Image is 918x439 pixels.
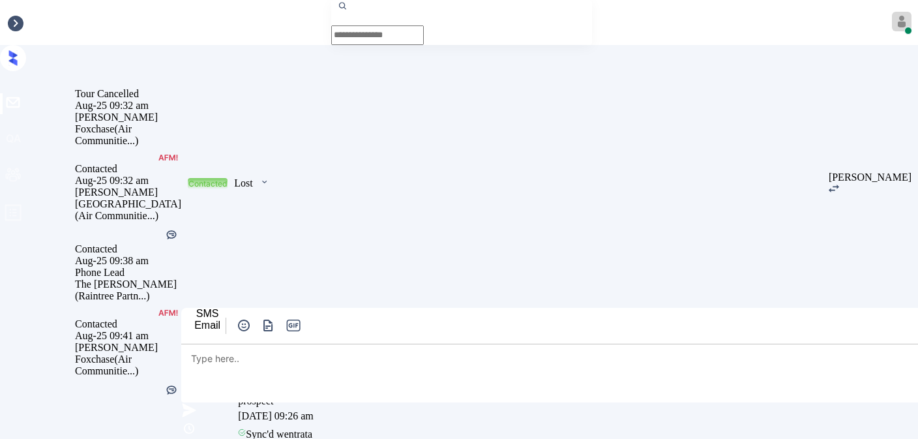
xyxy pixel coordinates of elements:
div: Foxchase (Air Communitie...) [75,354,181,377]
div: Kelsey was silent [165,228,178,243]
div: Foxchase (Air Communitie...) [75,123,181,147]
div: Contacted [75,243,181,255]
div: Aug-25 09:41 am [75,330,181,342]
img: AFM not sent [158,155,178,161]
div: The [PERSON_NAME] (Raintree Partn...) [75,279,181,302]
img: Kelsey was silent [165,228,178,241]
div: [PERSON_NAME] [75,342,181,354]
div: Aug-25 09:38 am [75,255,181,267]
img: icon-zuma [829,185,839,192]
img: icon-zuma [181,421,197,436]
div: [PERSON_NAME] [829,172,911,183]
div: Tour Cancelled [75,88,181,100]
div: Contacted [188,179,227,189]
div: Phone Lead [75,267,181,279]
img: icon-zuma [259,176,269,188]
div: Aug-25 09:32 am [75,175,181,187]
div: Email [194,320,220,331]
img: icon-zuma [236,318,252,333]
div: Kelsey was silent [165,384,178,399]
div: Aug-25 09:32 am [75,100,181,112]
img: Kelsey was silent [165,384,178,397]
div: Contacted [75,163,181,175]
div: Inbox [7,17,31,29]
div: [PERSON_NAME] [75,112,181,123]
img: icon-zuma [260,318,276,333]
img: avatar [892,12,911,31]
div: AFM not sent [158,309,178,318]
img: AFM not sent [158,310,178,316]
div: AFM not sent [158,153,178,163]
div: [GEOGRAPHIC_DATA] (Air Communitie...) [75,198,181,222]
div: [PERSON_NAME] [75,187,181,198]
span: profile [4,204,22,226]
div: Contacted [75,318,181,330]
div: SMS [194,308,220,320]
img: icon-zuma [181,402,197,418]
div: Lost [234,177,252,189]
